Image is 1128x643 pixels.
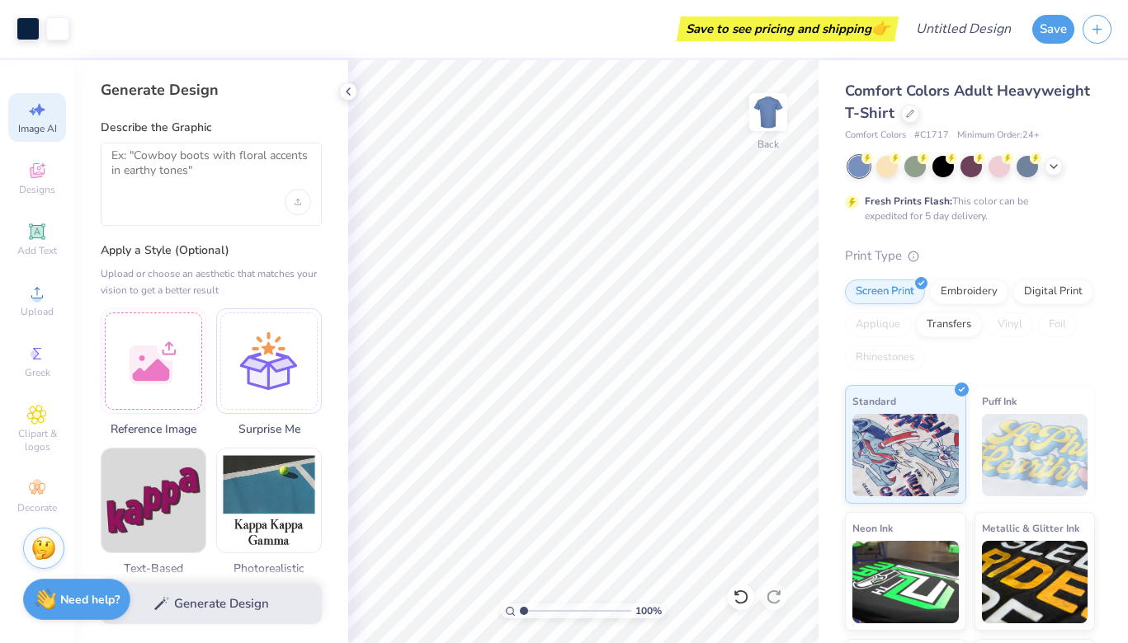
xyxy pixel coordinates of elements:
[18,122,57,135] span: Image AI
[982,541,1088,623] img: Metallic & Glitter Ink
[957,129,1040,143] span: Minimum Order: 24 +
[852,392,896,410] span: Standard
[852,541,959,623] img: Neon Ink
[217,448,321,552] img: Photorealistic
[21,305,54,318] span: Upload
[216,420,322,438] span: Surprise Me
[982,519,1079,537] span: Metallic & Glitter Ink
[285,189,311,215] div: Upload image
[845,129,906,143] span: Comfort Colors
[25,366,50,379] span: Greek
[845,246,1095,265] div: Print Type
[982,392,1017,410] span: Puff Ink
[865,194,1068,223] div: This color can be expedited for 5 day delivery.
[8,427,66,453] span: Clipart & logos
[903,12,1024,45] input: Untitled Design
[101,120,322,136] label: Describe the Graphic
[19,183,55,196] span: Designs
[101,242,322,259] label: Apply a Style (Optional)
[17,501,57,514] span: Decorate
[1038,312,1077,337] div: Foil
[752,96,785,129] img: Back
[845,312,911,337] div: Applique
[101,420,206,438] span: Reference Image
[101,265,322,298] div: Upload or choose an aesthetic that matches your vision to get a better result
[216,560,322,577] span: Photorealistic
[101,80,322,100] div: Generate Design
[101,560,206,577] span: Text-Based
[865,195,952,208] strong: Fresh Prints Flash:
[845,345,925,370] div: Rhinestones
[845,279,925,304] div: Screen Print
[758,137,779,152] div: Back
[871,18,890,38] span: 👉
[987,312,1033,337] div: Vinyl
[101,448,205,552] img: Text-Based
[852,519,893,537] span: Neon Ink
[60,592,120,608] strong: Need help?
[1013,279,1093,304] div: Digital Print
[916,312,982,337] div: Transfers
[852,414,959,496] img: Standard
[930,279,1008,304] div: Embroidery
[1032,15,1074,44] button: Save
[635,603,662,618] span: 100 %
[845,81,1090,123] span: Comfort Colors Adult Heavyweight T-Shirt
[914,129,949,143] span: # C1717
[982,414,1088,496] img: Puff Ink
[17,244,57,257] span: Add Text
[681,16,894,41] div: Save to see pricing and shipping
